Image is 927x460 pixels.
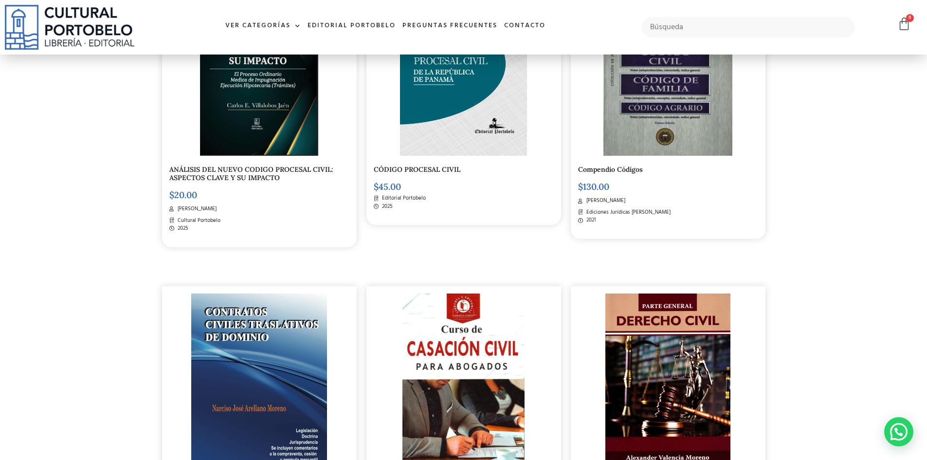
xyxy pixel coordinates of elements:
[374,165,460,174] a: CÓDIGO PROCESAL CIVIL
[897,17,911,31] a: 0
[175,205,217,213] span: [PERSON_NAME]
[169,189,197,201] bdi: 20.00
[578,181,583,192] span: $
[380,202,393,211] span: 2025
[374,181,401,192] bdi: 45.00
[578,165,643,174] a: Compendio Códigos
[501,16,549,37] a: Contacto
[584,208,671,217] span: Ediciones Jurídicas [PERSON_NAME]
[584,197,625,205] span: [PERSON_NAME]
[169,189,174,201] span: $
[222,16,304,37] a: Ver Categorías
[578,181,609,192] bdi: 130.00
[584,216,596,224] span: 2021
[642,17,855,37] input: Búsqueda
[884,417,913,446] div: Contactar por WhatsApp
[906,14,914,22] span: 0
[304,16,399,37] a: Editorial Portobelo
[374,181,379,192] span: $
[175,217,220,225] span: Cultural Portobelo
[175,224,188,233] span: 2025
[399,16,501,37] a: Preguntas frecuentes
[380,194,426,202] span: Editorial Portobelo
[169,165,333,182] a: ANÁLISIS DEL NUEVO CODIGO PROCESAL CIVIL: ASPECTOS CLAVE Y SU IMPACTO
